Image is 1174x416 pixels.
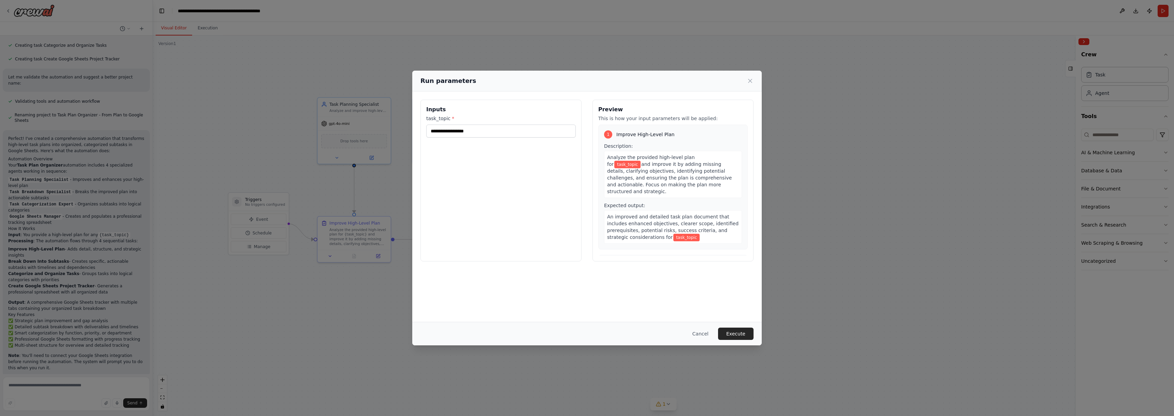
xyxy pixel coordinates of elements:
h3: Inputs [426,105,576,114]
span: Variable: task_topic [673,234,700,241]
div: 1 [604,130,612,139]
button: Cancel [687,328,714,340]
p: This is how your input parameters will be applied: [598,115,748,122]
h3: Preview [598,105,748,114]
span: Improve High-Level Plan [616,131,674,138]
span: An improved and detailed task plan document that includes enhanced objectives, clearer scope, ide... [607,214,739,240]
span: Analyze the provided high-level plan for [607,155,695,167]
span: Variable: task_topic [614,161,641,168]
h2: Run parameters [420,76,476,86]
label: task_topic [426,115,576,122]
span: Description: [604,143,633,149]
span: Expected output: [604,203,645,208]
span: and improve it by adding missing details, clarifying objectives, identifying potential challenges... [607,161,732,194]
button: Execute [718,328,754,340]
